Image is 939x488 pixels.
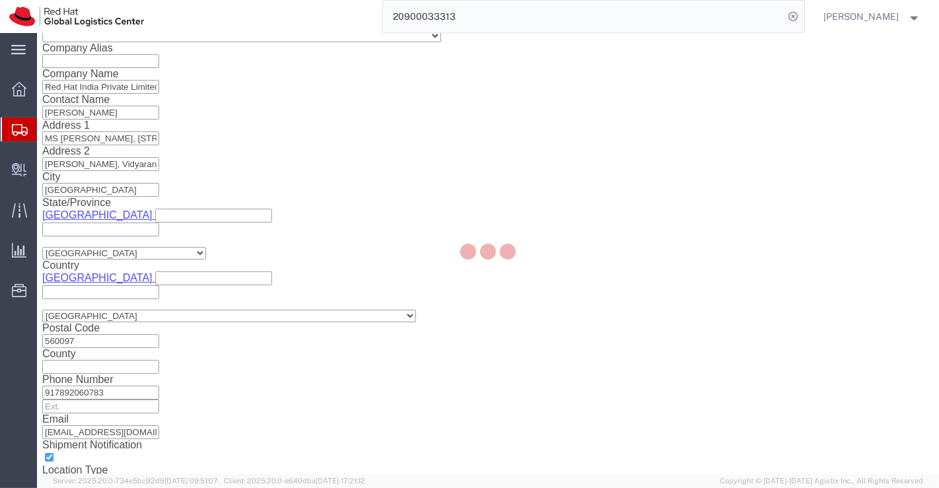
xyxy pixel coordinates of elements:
[164,477,218,485] span: [DATE] 09:51:07
[224,477,365,485] span: Client: 2025.20.0-e640dba
[824,9,899,24] span: Sumitra Hansdah
[53,477,218,485] span: Server: 2025.20.0-734e5bc92d9
[9,7,144,26] img: logo
[316,477,365,485] span: [DATE] 17:21:12
[383,1,784,32] input: Search for shipment number, reference number
[720,475,923,487] span: Copyright © [DATE]-[DATE] Agistix Inc., All Rights Reserved
[823,9,921,24] button: [PERSON_NAME]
